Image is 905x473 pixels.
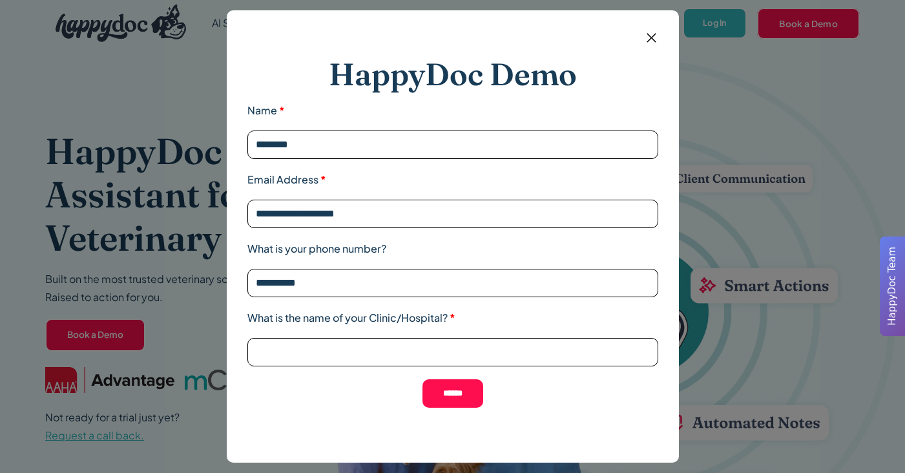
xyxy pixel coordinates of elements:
[247,31,658,432] form: Email form 2
[247,103,658,118] label: Name
[247,310,658,326] label: What is the name of your Clinic/Hospital?
[247,172,658,187] label: Email Address
[247,241,658,257] label: What is your phone number?
[329,56,577,93] h2: HappyDoc Demo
